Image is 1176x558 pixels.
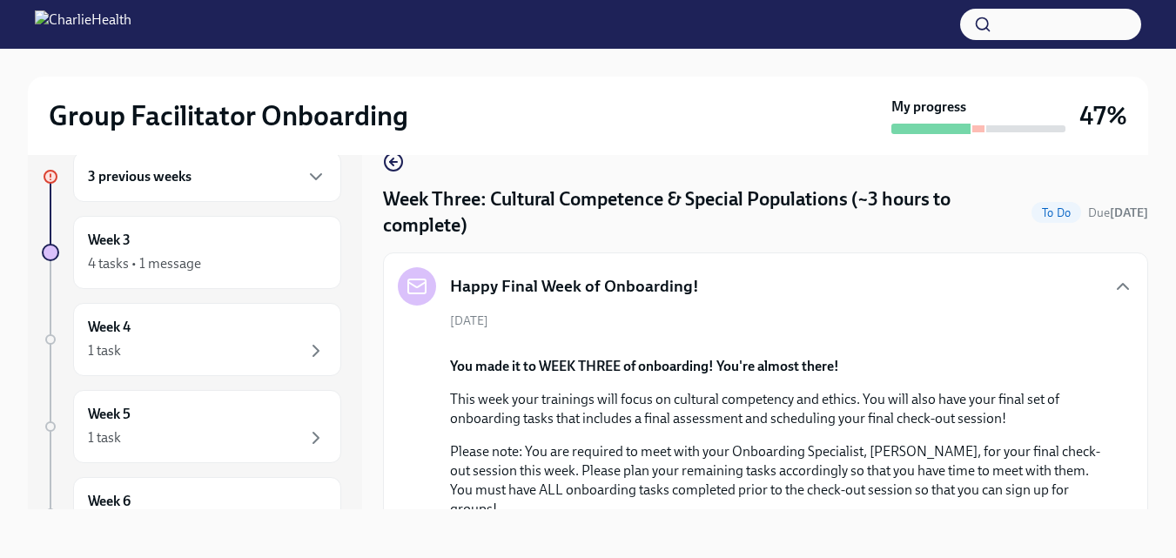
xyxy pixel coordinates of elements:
[88,405,131,424] h6: Week 5
[88,428,121,447] div: 1 task
[42,303,341,376] a: Week 41 task
[1088,205,1148,220] span: Due
[73,151,341,202] div: 3 previous weeks
[88,318,131,337] h6: Week 4
[88,341,121,360] div: 1 task
[1110,205,1148,220] strong: [DATE]
[49,98,408,133] h2: Group Facilitator Onboarding
[88,167,192,186] h6: 3 previous weeks
[450,390,1105,428] p: This week your trainings will focus on cultural competency and ethics. You will also have your fi...
[450,275,699,298] h5: Happy Final Week of Onboarding!
[450,358,839,374] strong: You made it to WEEK THREE of onboarding! You're almost there!
[88,254,201,273] div: 4 tasks • 1 message
[1088,205,1148,221] span: October 6th, 2025 09:00
[450,313,488,329] span: [DATE]
[891,97,966,117] strong: My progress
[383,186,1025,239] h4: Week Three: Cultural Competence & Special Populations (~3 hours to complete)
[88,231,131,250] h6: Week 3
[88,492,131,511] h6: Week 6
[1079,100,1127,131] h3: 47%
[1032,206,1081,219] span: To Do
[35,10,131,38] img: CharlieHealth
[42,390,341,463] a: Week 51 task
[450,442,1105,519] p: Please note: You are required to meet with your Onboarding Specialist, [PERSON_NAME], for your fi...
[42,216,341,289] a: Week 34 tasks • 1 message
[42,477,341,550] a: Week 6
